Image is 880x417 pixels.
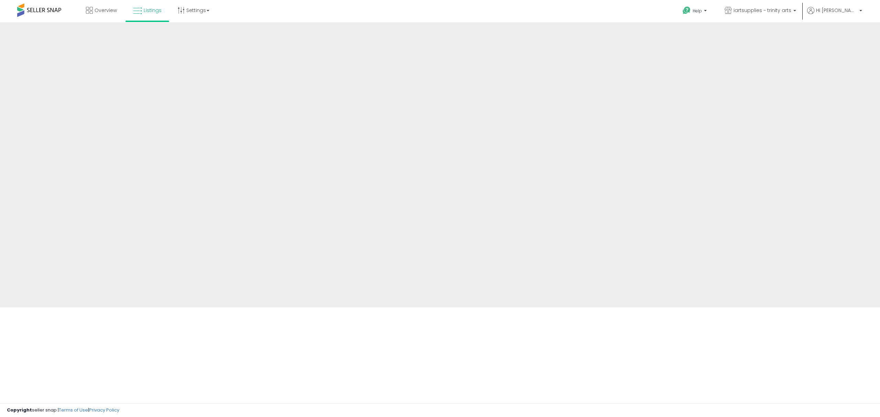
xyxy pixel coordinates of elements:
span: Hi [PERSON_NAME] [816,7,857,14]
a: Hi [PERSON_NAME] [807,7,862,22]
span: Overview [95,7,117,14]
span: Help [693,8,702,14]
i: Get Help [682,6,691,15]
span: Listings [144,7,162,14]
a: Help [677,1,714,22]
span: iartsupplies ~ trinity arts [734,7,791,14]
